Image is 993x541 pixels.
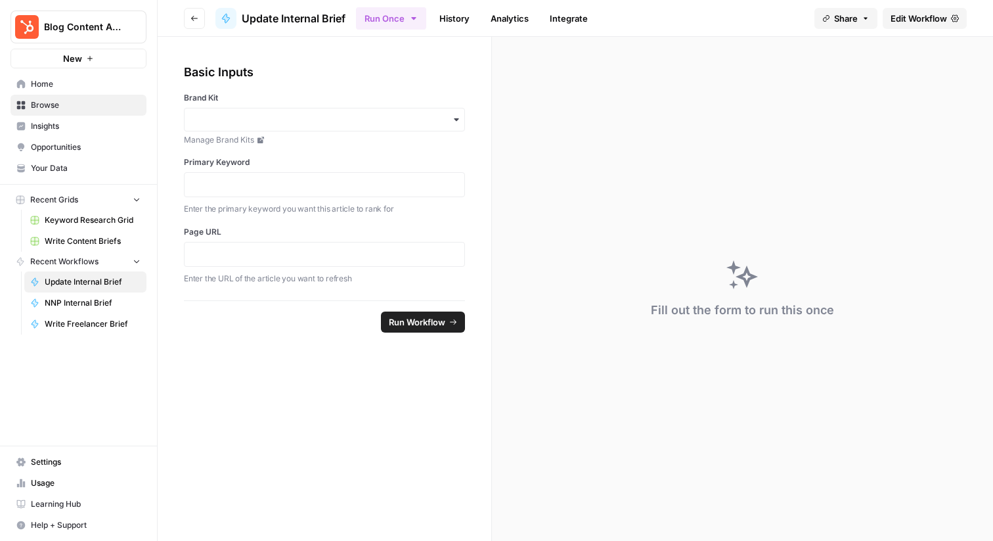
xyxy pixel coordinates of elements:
[44,20,123,34] span: Blog Content Action Plan
[31,78,141,90] span: Home
[891,12,947,25] span: Edit Workflow
[11,494,146,515] a: Learning Hub
[184,272,465,285] p: Enter the URL of the article you want to refresh
[45,276,141,288] span: Update Internal Brief
[483,8,537,29] a: Analytics
[31,162,141,174] span: Your Data
[381,312,465,333] button: Run Workflow
[11,452,146,473] a: Settings
[184,202,465,216] p: Enter the primary keyword you want this article to rank for
[31,456,141,468] span: Settings
[24,314,146,335] a: Write Freelancer Brief
[834,12,858,25] span: Share
[11,74,146,95] a: Home
[11,473,146,494] a: Usage
[31,120,141,132] span: Insights
[45,235,141,247] span: Write Content Briefs
[30,256,99,268] span: Recent Workflows
[45,297,141,309] span: NNP Internal Brief
[31,498,141,510] span: Learning Hub
[11,116,146,137] a: Insights
[356,7,426,30] button: Run Once
[814,8,877,29] button: Share
[242,11,345,26] span: Update Internal Brief
[30,194,78,206] span: Recent Grids
[31,477,141,489] span: Usage
[651,301,834,319] div: Fill out the form to run this once
[184,92,465,104] label: Brand Kit
[184,63,465,82] div: Basic Inputs
[184,226,465,238] label: Page URL
[11,515,146,536] button: Help + Support
[883,8,967,29] a: Edit Workflow
[11,11,146,43] button: Workspace: Blog Content Action Plan
[63,52,82,65] span: New
[31,519,141,531] span: Help + Support
[15,15,39,39] img: Blog Content Action Plan Logo
[542,8,596,29] a: Integrate
[11,49,146,68] button: New
[184,156,465,168] label: Primary Keyword
[184,134,465,146] a: Manage Brand Kits
[24,271,146,293] a: Update Internal Brief
[24,210,146,231] a: Keyword Research Grid
[11,137,146,158] a: Opportunities
[24,293,146,314] a: NNP Internal Brief
[24,231,146,252] a: Write Content Briefs
[215,8,345,29] a: Update Internal Brief
[31,99,141,111] span: Browse
[31,141,141,153] span: Opportunities
[11,252,146,271] button: Recent Workflows
[45,318,141,330] span: Write Freelancer Brief
[11,190,146,210] button: Recent Grids
[389,316,445,329] span: Run Workflow
[11,95,146,116] a: Browse
[431,8,477,29] a: History
[45,214,141,226] span: Keyword Research Grid
[11,158,146,179] a: Your Data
